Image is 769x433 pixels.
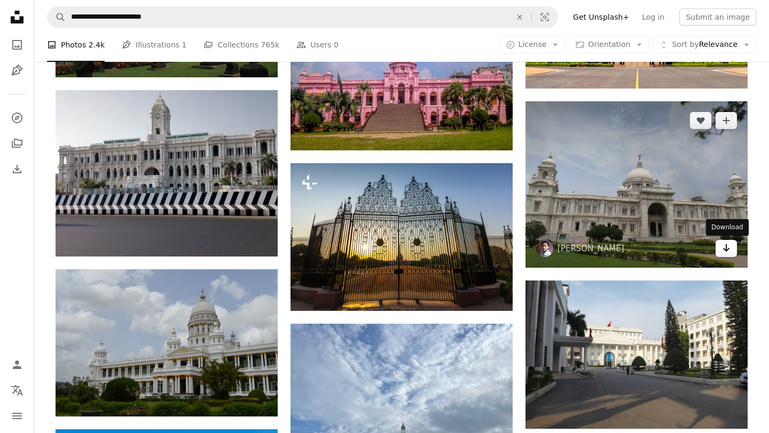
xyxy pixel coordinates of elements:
[296,28,339,62] a: Users 0
[567,9,635,26] a: Get Unsplash+
[716,112,737,129] button: Add to Collection
[525,280,748,429] img: A view of buildings with trees and a road.
[203,28,279,62] a: Collections 765k
[508,7,531,27] button: Clear
[261,39,279,51] span: 765k
[48,7,66,27] button: Search Unsplash
[672,39,737,50] span: Relevance
[525,180,748,189] a: a large stone statue in front of Victoria Memorial Hall
[690,112,711,129] button: Like
[6,133,28,154] a: Collections
[569,36,649,53] button: Orientation
[525,101,748,268] img: a large stone statue in front of Victoria Memorial Hall
[653,36,756,53] button: Sort byRelevance
[122,28,186,62] a: Illustrations 1
[679,9,756,26] button: Submit an image
[182,39,187,51] span: 1
[6,34,28,55] a: Photos
[6,107,28,129] a: Explore
[716,240,737,257] a: Download
[672,40,699,49] span: Sort by
[6,6,28,30] a: Home — Unsplash
[291,6,513,150] img: a large pink building with palm trees in front of it
[334,39,339,51] span: 0
[6,380,28,401] button: Language
[56,168,278,178] a: white concrete building under white sky during daytime
[6,60,28,81] a: Illustrations
[47,6,558,28] form: Find visuals sitewide
[291,73,513,83] a: a large pink building with palm trees in front of it
[532,7,558,27] button: Visual search
[525,350,748,359] a: A view of buildings with trees and a road.
[635,9,671,26] a: Log in
[6,405,28,427] button: Menu
[56,338,278,347] a: white concrete building surrounded by green trees under white clouds during daytime
[588,40,630,49] span: Orientation
[500,36,566,53] button: License
[291,232,513,242] a: closed gate of the indian parliament
[56,269,278,416] img: white concrete building surrounded by green trees under white clouds during daytime
[519,40,547,49] span: License
[6,354,28,375] a: Log in / Sign up
[291,163,513,311] img: closed gate of the indian parliament
[536,240,553,257] img: Go to Koushik Halder's profile
[6,158,28,180] a: Download History
[706,219,749,236] div: Download
[56,90,278,256] img: white concrete building under white sky during daytime
[558,243,624,254] a: [PERSON_NAME]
